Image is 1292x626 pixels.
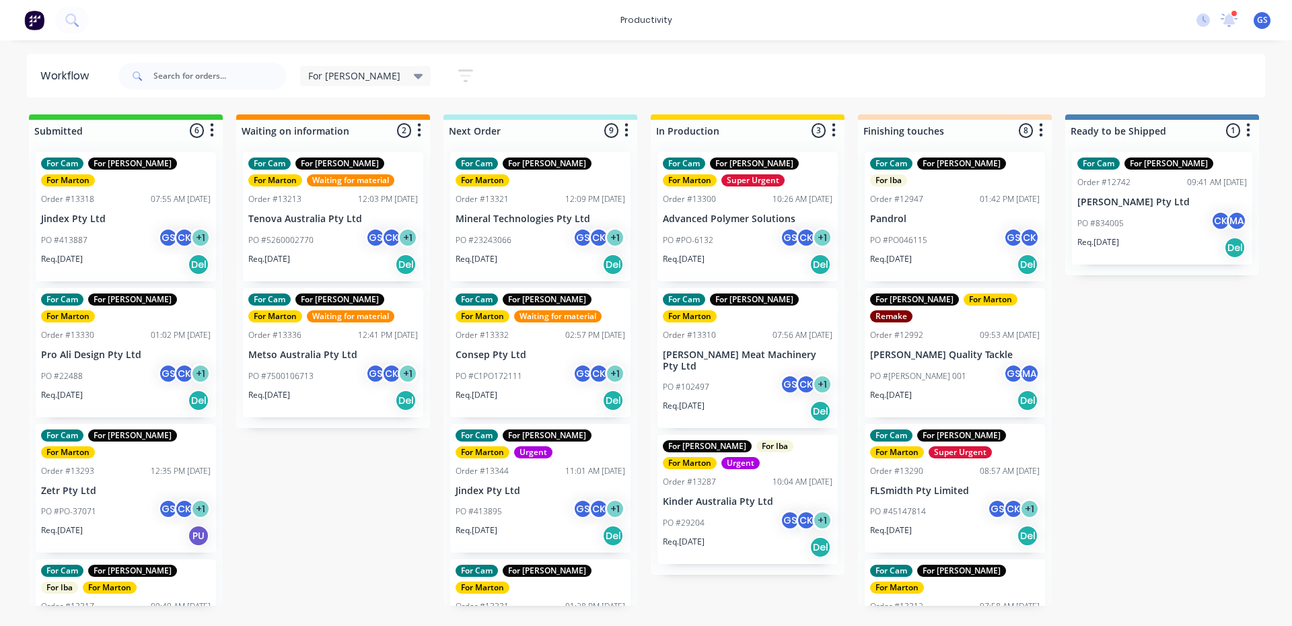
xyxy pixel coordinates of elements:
[796,228,816,248] div: CK
[1124,158,1213,170] div: For [PERSON_NAME]
[243,288,423,417] div: For CamFor [PERSON_NAME]For MartonWaiting for materialOrder #1333612:41 PM [DATE]Metso Australia ...
[870,370,966,382] p: PO #[PERSON_NAME] 001
[450,288,631,417] div: For CamFor [PERSON_NAME]For MartonWaiting for materialOrder #1333202:57 PM [DATE]Consep Pty LtdPO...
[573,228,593,248] div: GS
[41,234,87,246] p: PO #413887
[456,293,498,306] div: For Cam
[1077,236,1119,248] p: Req. [DATE]
[565,465,625,477] div: 11:01 AM [DATE]
[812,374,832,394] div: + 1
[41,429,83,442] div: For Cam
[605,228,625,248] div: + 1
[190,228,211,248] div: + 1
[307,310,394,322] div: Waiting for material
[589,363,609,384] div: CK
[1019,363,1040,384] div: MA
[456,349,625,361] p: Consep Pty Ltd
[398,363,418,384] div: + 1
[1017,390,1038,411] div: Del
[456,582,509,594] div: For Marton
[41,485,211,497] p: Zetr Pty Ltd
[980,600,1040,613] div: 07:58 AM [DATE]
[663,476,716,488] div: Order #13287
[721,174,785,186] div: Super Urgent
[870,193,923,205] div: Order #12947
[870,329,923,341] div: Order #12992
[503,429,591,442] div: For [PERSON_NAME]
[456,310,509,322] div: For Marton
[41,389,83,401] p: Req. [DATE]
[456,506,502,518] p: PO #413895
[83,582,137,594] div: For Marton
[248,213,418,225] p: Tenova Australia Pty Ltd
[248,389,290,401] p: Req. [DATE]
[41,506,96,518] p: PO #PO-37071
[870,446,924,458] div: For Marton
[589,499,609,519] div: CK
[865,152,1045,281] div: For CamFor [PERSON_NAME]For IbaOrder #1294701:42 PM [DATE]PandrolPO #PO046115GSCKReq.[DATE]Del
[41,582,78,594] div: For Iba
[1017,254,1038,275] div: Del
[41,310,95,322] div: For Marton
[456,329,509,341] div: Order #13332
[663,193,716,205] div: Order #13300
[248,293,291,306] div: For Cam
[456,174,509,186] div: For Marton
[88,565,177,577] div: For [PERSON_NAME]
[190,499,211,519] div: + 1
[917,565,1006,577] div: For [PERSON_NAME]
[870,524,912,536] p: Req. [DATE]
[248,310,302,322] div: For Marton
[870,174,907,186] div: For Iba
[870,158,912,170] div: For Cam
[382,363,402,384] div: CK
[796,510,816,530] div: CK
[663,349,832,372] p: [PERSON_NAME] Meat Machinery Pty Ltd
[248,234,314,246] p: PO #5260002770
[1077,217,1124,230] p: PO #834005
[243,152,423,281] div: For CamFor [PERSON_NAME]For MartonWaiting for materialOrder #1321312:03 PM [DATE]Tenova Australia...
[565,329,625,341] div: 02:57 PM [DATE]
[929,446,992,458] div: Super Urgent
[41,524,83,536] p: Req. [DATE]
[151,193,211,205] div: 07:55 AM [DATE]
[810,401,831,422] div: Del
[248,370,314,382] p: PO #7500106713
[174,499,194,519] div: CK
[365,363,386,384] div: GS
[514,310,602,322] div: Waiting for material
[870,582,924,594] div: For Marton
[565,600,625,613] div: 01:28 PM [DATE]
[36,152,216,281] div: For CamFor [PERSON_NAME]For MartonOrder #1331807:55 AM [DATE]Jindex Pty LtdPO #413887GSCK+1Req.[D...
[456,370,522,382] p: PO #C1PO172111
[248,174,302,186] div: For Marton
[663,293,705,306] div: For Cam
[456,389,497,401] p: Req. [DATE]
[158,499,178,519] div: GS
[456,193,509,205] div: Order #13321
[41,213,211,225] p: Jindex Pty Ltd
[1257,14,1268,26] span: GS
[41,349,211,361] p: Pro Ali Design Pty Ltd
[657,435,838,564] div: For [PERSON_NAME]For IbaFor MartonUrgentOrder #1328710:04 AM [DATE]Kinder Australia Pty LtdPO #29...
[870,310,912,322] div: Remake
[398,228,418,248] div: + 1
[870,506,926,518] p: PO #45147814
[308,69,400,83] span: For [PERSON_NAME]
[870,465,923,477] div: Order #13290
[663,213,832,225] p: Advanced Polymer Solutions
[870,485,1040,497] p: FLSmidth Pty Limited
[780,228,800,248] div: GS
[40,68,96,84] div: Workflow
[41,253,83,265] p: Req. [DATE]
[917,429,1006,442] div: For [PERSON_NAME]
[174,228,194,248] div: CK
[721,457,760,469] div: Urgent
[602,390,624,411] div: Del
[456,565,498,577] div: For Cam
[964,293,1017,306] div: For Marton
[41,600,94,613] div: Order #13317
[573,363,593,384] div: GS
[980,329,1040,341] div: 09:53 AM [DATE]
[514,446,552,458] div: Urgent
